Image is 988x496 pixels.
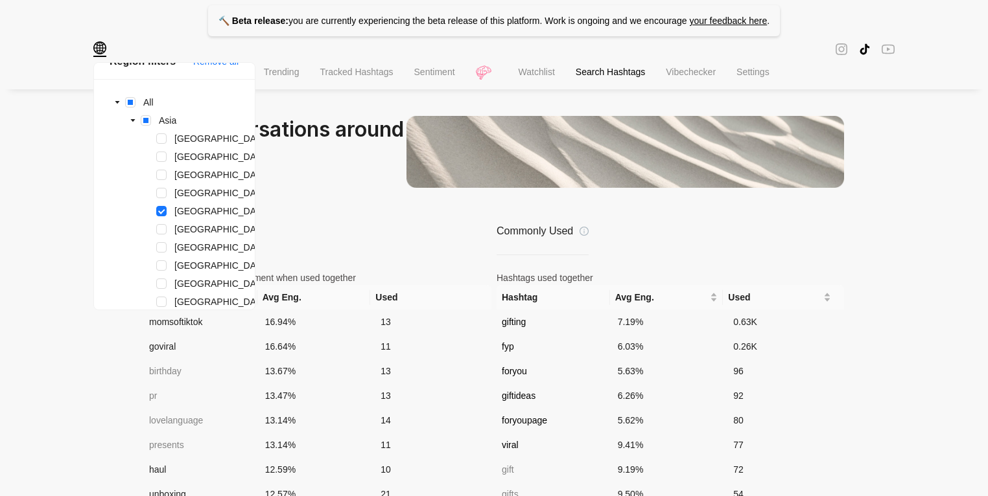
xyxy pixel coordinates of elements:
p: you are currently experiencing the beta release of this platform. Work is ongoing and we encourage . [208,5,780,36]
span: [GEOGRAPHIC_DATA] [174,224,269,234]
span: 13 [381,390,391,401]
span: 14 [381,415,391,425]
span: Pakistan [172,258,272,273]
span: India [172,203,272,219]
span: [GEOGRAPHIC_DATA] [174,206,269,216]
span: Settings [736,67,770,77]
span: 96 [733,366,744,376]
span: Indonesia [172,294,272,310]
span: [GEOGRAPHIC_DATA] [174,297,269,307]
span: [GEOGRAPHIC_DATA] [174,278,269,289]
span: Used [728,290,821,304]
span: Kazakhstan [172,131,272,146]
span: caret-down [114,99,121,106]
span: 92 [733,390,744,401]
span: 9.19 % [618,464,644,475]
div: Commonly Used [497,223,589,239]
td: momsoftiktok [144,310,260,334]
span: [GEOGRAPHIC_DATA] [174,133,269,144]
span: Nepal [172,240,272,255]
span: fyp [502,341,514,352]
span: Asia [156,113,179,128]
th: Hashtag [497,285,610,310]
div: Find conversations around # Gifting [144,116,406,170]
span: global [93,41,106,57]
th: Used [370,285,484,310]
span: Bangladesh [172,185,272,201]
td: haul [144,457,260,482]
span: [GEOGRAPHIC_DATA] [174,188,269,198]
td: pr [144,383,260,408]
td: birthday [144,359,260,383]
span: gift [502,464,514,475]
span: viral [502,440,519,450]
th: Avg Eng. [610,285,723,310]
td: presents [144,433,260,457]
span: giftideas [502,390,535,401]
span: 7.19 % [618,317,644,327]
span: 13.14 % [265,415,296,425]
div: Related hashtags [144,89,844,100]
span: 77 [733,440,744,450]
div: Hashtags with high engagement when used together [144,271,491,285]
span: 80 [733,415,744,425]
span: Maldives [172,221,272,237]
span: [GEOGRAPHIC_DATA] [174,260,269,271]
span: Trending [264,67,300,77]
span: 72 [733,464,744,475]
span: foryoupage [502,415,547,425]
span: foryou [502,366,527,376]
span: All [141,95,156,110]
strong: 🔨 Beta release: [218,16,288,26]
span: 13.67 % [265,366,296,376]
span: Watchlist [519,67,555,77]
span: Asia [159,115,176,126]
span: Sri Lanka [172,276,272,291]
span: 5.63 % [618,366,644,376]
span: All [143,97,154,107]
span: Search Hashtags [576,67,645,77]
span: instagram [835,41,848,57]
span: 6.03 % [618,341,644,352]
span: caret-down [130,117,136,124]
span: 10 [381,464,391,475]
span: 5.62 % [618,415,644,425]
span: 11 [381,341,391,352]
span: Avg Eng. [615,290,708,304]
span: 6.26 % [618,390,644,401]
div: Hashtags used together [497,271,844,285]
span: 13.47 % [265,390,296,401]
td: goviral [144,334,260,359]
span: 11 [381,440,391,450]
span: Kyrgyzstan [172,149,272,164]
span: [GEOGRAPHIC_DATA] [174,152,269,162]
span: [GEOGRAPHIC_DATA] [174,242,269,253]
span: 16.94 % [265,317,296,327]
span: Vibechecker [666,67,716,77]
a: your feedback here [689,16,767,26]
span: 13.14 % [265,440,296,450]
span: 16.64 % [265,341,296,352]
th: Used [723,285,836,310]
span: youtube [882,41,895,56]
span: Afghanistan [172,167,272,183]
span: 12.59 % [265,464,296,475]
span: info-circle [580,227,589,236]
span: 9.41 % [618,440,644,450]
span: 0.63K [733,317,757,327]
td: lovelanguage [144,408,260,433]
span: 13 [381,317,391,327]
span: gifting [502,317,526,327]
span: 0.26K [733,341,757,352]
span: Sentiment [414,67,455,77]
img: related-hashtags.png [406,116,844,188]
span: [GEOGRAPHIC_DATA] [174,170,269,180]
th: Avg Eng. [257,285,371,310]
span: Tracked Hashtags [320,67,393,77]
span: 13 [381,366,391,376]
